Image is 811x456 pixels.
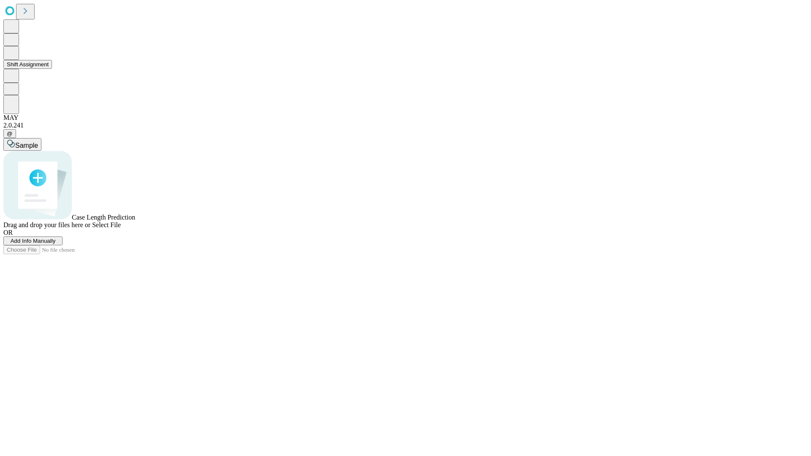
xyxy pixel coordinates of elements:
[3,236,63,245] button: Add Info Manually
[3,138,41,151] button: Sample
[72,214,135,221] span: Case Length Prediction
[3,122,808,129] div: 2.0.241
[3,221,90,228] span: Drag and drop your files here or
[92,221,121,228] span: Select File
[3,229,13,236] span: OR
[3,114,808,122] div: MAY
[11,238,56,244] span: Add Info Manually
[7,130,13,137] span: @
[3,129,16,138] button: @
[15,142,38,149] span: Sample
[3,60,52,69] button: Shift Assignment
